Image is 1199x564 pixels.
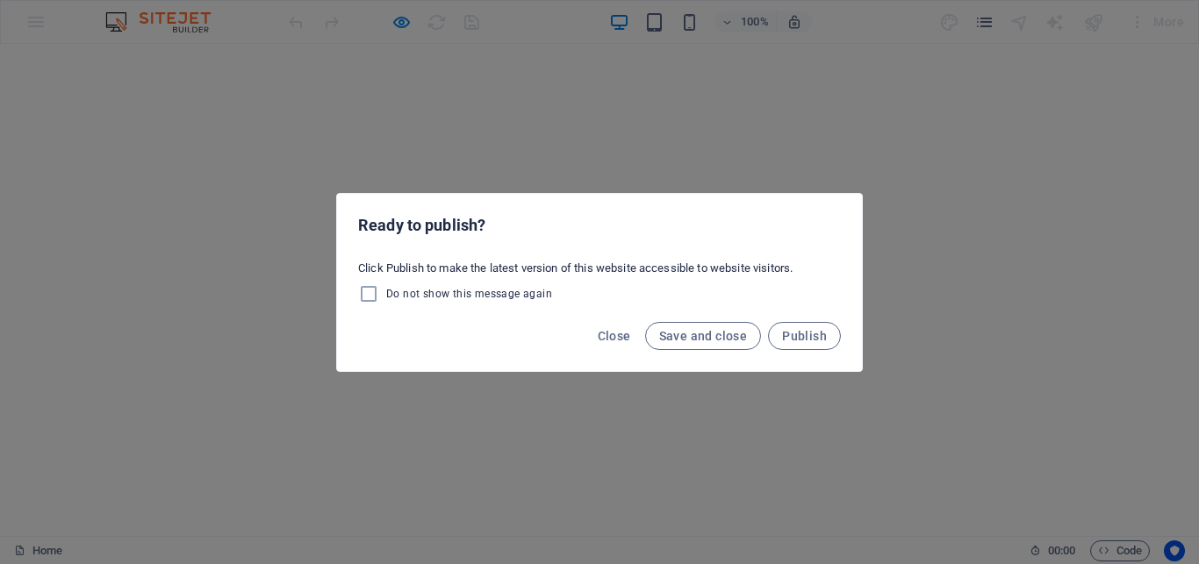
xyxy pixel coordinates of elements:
button: Publish [768,322,841,350]
div: Click Publish to make the latest version of this website accessible to website visitors. [337,253,862,311]
h2: Ready to publish? [358,215,841,236]
span: Publish [782,329,827,343]
span: Close [598,329,631,343]
button: Save and close [645,322,762,350]
span: Do not show this message again [386,287,552,301]
span: Save and close [659,329,748,343]
button: Close [591,322,638,350]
